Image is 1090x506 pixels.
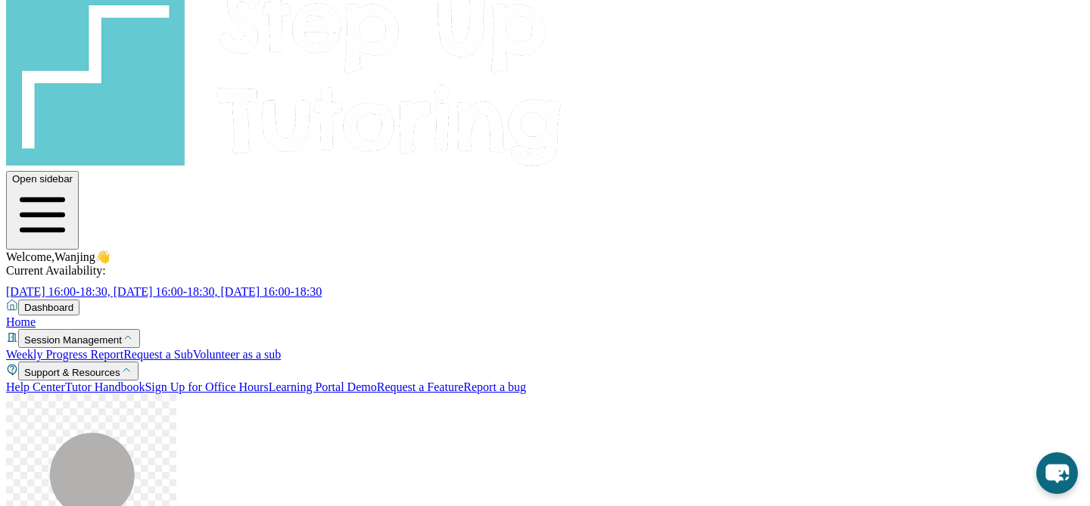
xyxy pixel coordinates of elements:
a: Report a bug [463,380,526,393]
a: Weekly Progress Report [6,348,123,361]
button: Open sidebar [6,171,79,250]
span: Support & Resources [24,367,120,378]
span: Welcome, Wanjing 👋 [6,250,111,263]
a: [DATE] 16:00-18:30, [DATE] 16:00-18:30, [DATE] 16:00-18:30 [6,285,340,298]
button: chat-button [1036,452,1078,494]
a: Tutor Handbook [65,380,145,393]
a: Volunteer as a sub [193,348,282,361]
a: Learning Portal Demo [269,380,377,393]
span: Open sidebar [12,173,73,185]
span: Dashboard [24,302,73,313]
button: Session Management [18,329,140,348]
button: Support & Resources [18,362,139,380]
span: Session Management [24,334,122,346]
a: Home [6,315,36,328]
a: Request a Feature [377,380,464,393]
a: Help Center [6,380,65,393]
a: Request a Sub [123,348,193,361]
button: Dashboard [18,300,79,315]
span: [DATE] 16:00-18:30, [DATE] 16:00-18:30, [DATE] 16:00-18:30 [6,285,322,298]
a: Sign Up for Office Hours [145,380,268,393]
span: Current Availability: [6,264,106,277]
